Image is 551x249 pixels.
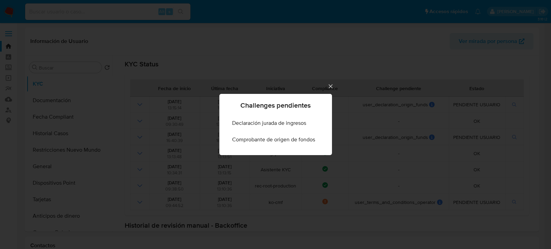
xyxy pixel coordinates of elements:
[219,94,332,155] div: Challenges pendientes
[232,120,306,127] span: Declaración jurada de ingresos
[232,136,315,143] span: Comprobante de origen de fondos
[240,102,311,109] span: Challenges pendientes
[327,83,333,89] button: Cerrar
[227,115,325,148] ul: Challenges list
